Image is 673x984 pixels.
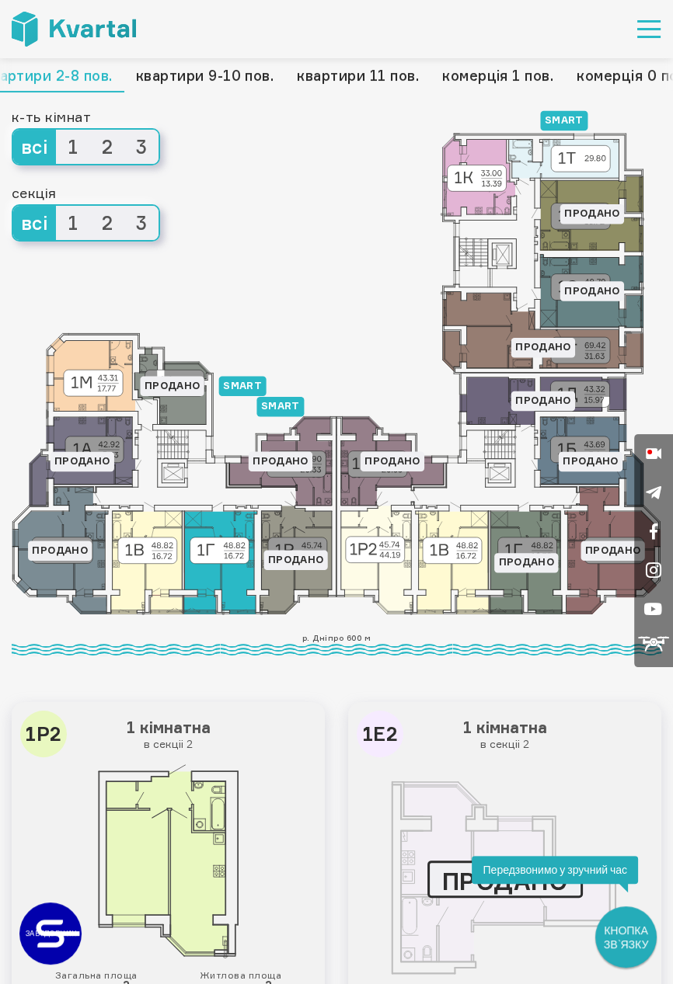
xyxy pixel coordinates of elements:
[636,16,661,43] button: Toggle navigation
[12,12,136,47] img: Kvartal
[19,902,82,965] a: ЗАБУДОВНИК
[431,60,565,91] a: комерція 1 пов.
[13,130,56,164] span: всі
[28,737,309,751] small: в секціі 2
[56,130,90,164] span: 1
[285,60,431,91] a: квартири 11 пов.
[24,715,312,755] h3: 1 кімнатна
[90,130,124,164] span: 2
[56,206,90,240] span: 1
[55,970,138,981] small: Загальна площа
[427,861,583,898] div: ПРОДАНО
[26,929,77,937] text: ЗАБУДОВНИК
[357,711,403,757] div: 1Е2
[364,737,645,751] small: в секціі 2
[98,764,239,958] img: 1Р2
[361,715,649,755] h3: 1 кімнатна
[200,970,281,981] small: Житлова площа
[472,856,638,884] div: Передзвонимо у зручний час
[20,711,67,757] div: 1Р2
[124,130,159,164] span: 3
[124,60,286,91] a: квартири 9-10 пов.
[12,631,661,655] div: р. Дніпро 600 м
[90,206,124,240] span: 2
[124,206,159,240] span: 3
[597,908,655,966] div: КНОПКА ЗВ`ЯЗКУ
[12,105,160,128] div: к-ть кімнат
[13,206,56,240] span: всі
[12,181,160,204] div: секція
